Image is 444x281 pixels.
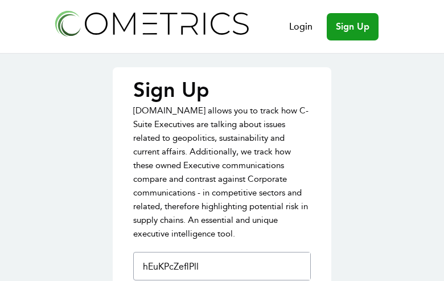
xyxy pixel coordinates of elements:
input: First Name [138,253,310,280]
a: Login [289,20,313,34]
a: Sign Up [327,13,379,40]
p: Sign Up [133,79,311,101]
p: [DOMAIN_NAME] allows you to track how C-Suite Executives are talking about issues related to geop... [133,104,311,241]
img: Cometrics logo [52,7,251,39]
